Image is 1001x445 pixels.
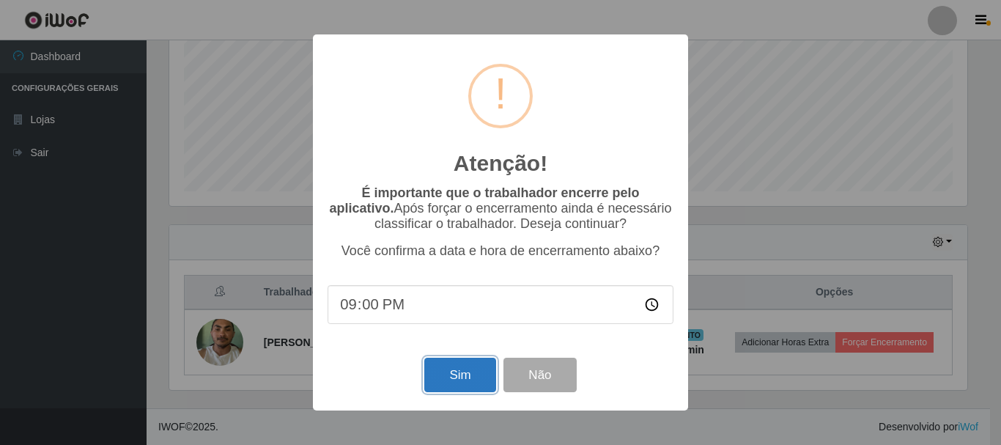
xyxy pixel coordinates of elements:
p: Você confirma a data e hora de encerramento abaixo? [328,243,673,259]
button: Não [503,358,576,392]
button: Sim [424,358,495,392]
h2: Atenção! [454,150,547,177]
p: Após forçar o encerramento ainda é necessário classificar o trabalhador. Deseja continuar? [328,185,673,232]
b: É importante que o trabalhador encerre pelo aplicativo. [329,185,639,216]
